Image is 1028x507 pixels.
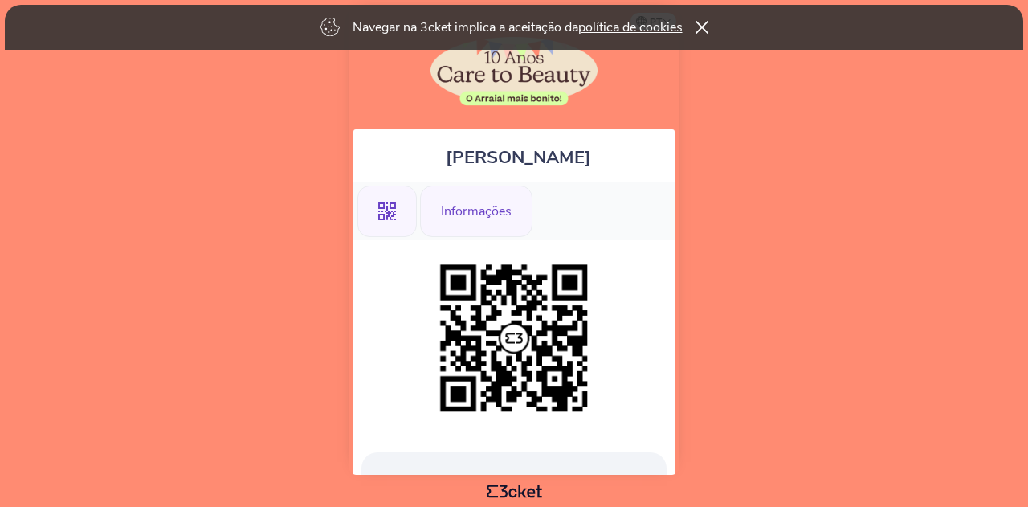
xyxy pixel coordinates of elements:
[446,145,591,170] span: [PERSON_NAME]
[420,186,532,237] div: Informações
[430,21,598,121] img: O Arraial mais bonito - Aniversário Care to Beauty
[420,201,532,219] a: Informações
[578,18,683,36] a: política de cookies
[353,18,683,36] p: Navegar na 3cket implica a aceitação da
[432,256,596,420] img: e659e9eb199540ad8f36e40f8fe44f88.png
[374,472,660,489] p: Bilhetes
